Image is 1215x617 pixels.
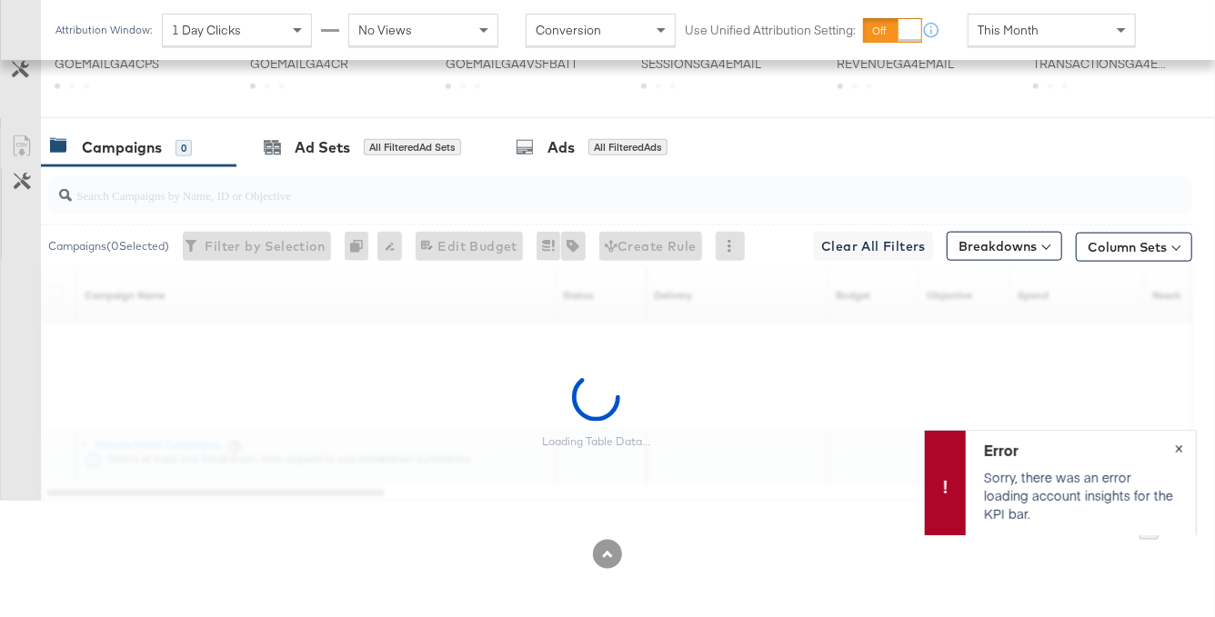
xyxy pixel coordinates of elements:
span: This Month [978,22,1039,38]
button: × [1162,431,1196,463]
span: TRANSACTIONSGA4EMAIL [1033,55,1170,73]
span: Clear All Filters [821,235,926,258]
div: All Filtered Ads [588,139,668,155]
span: Conversion [536,22,601,38]
p: Sorry, there was an error loading account insights for the KPI bar. [984,468,1173,522]
input: Search Campaigns by Name, ID or Objective [72,170,1091,205]
label: Use Unified Attribution Setting: [685,22,856,39]
div: Campaigns [82,137,162,158]
span: GOEMAILGA4CR [250,55,387,73]
div: 0 [345,232,377,261]
div: All Filtered Ad Sets [364,139,461,155]
div: Ads [547,137,575,158]
div: 0 [176,140,192,156]
span: No Views [358,22,412,38]
span: 1 Day Clicks [172,22,241,38]
div: Error [984,440,1173,461]
span: REVENUEGA4EMAIL [838,55,974,73]
span: GOEMAILGA4VSFBATT [446,55,582,73]
span: SESSIONSGA4EMAIL [641,55,778,73]
button: Column Sets [1076,233,1192,262]
div: Attribution Window: [55,24,153,36]
div: Loading Table Data... [542,434,650,449]
span: GOEMAILGA4CPS [55,55,191,73]
button: Breakdowns [947,232,1062,261]
div: Campaigns ( 0 Selected) [48,238,169,254]
button: Clear All Filters [814,232,933,261]
div: Ad Sets [295,137,350,158]
span: × [1175,436,1183,457]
